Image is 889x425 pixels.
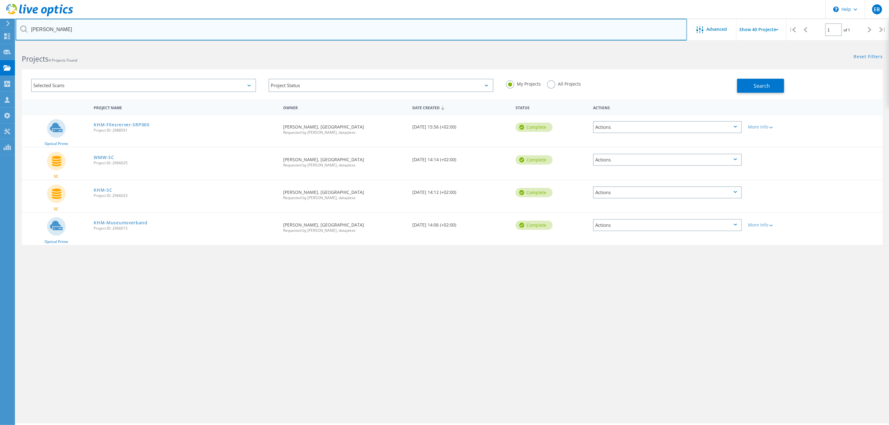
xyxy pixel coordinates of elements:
[280,147,409,173] div: [PERSON_NAME], [GEOGRAPHIC_DATA]
[94,188,112,192] a: KHM-SC
[512,101,590,113] div: Status
[94,194,277,198] span: Project ID: 2966023
[737,79,784,93] button: Search
[748,223,811,227] div: More Info
[283,131,406,134] span: Requested by [PERSON_NAME], dataplexx
[516,123,553,132] div: Complete
[269,79,494,92] div: Project Status
[6,13,73,17] a: Live Optics Dashboard
[506,80,541,86] label: My Projects
[94,161,277,165] span: Project ID: 2966025
[283,229,406,232] span: Requested by [PERSON_NAME], dataplexx
[280,213,409,239] div: [PERSON_NAME], [GEOGRAPHIC_DATA]
[593,186,742,198] div: Actions
[754,82,770,89] span: Search
[516,188,553,197] div: Complete
[54,207,58,211] span: SC
[94,227,277,230] span: Project ID: 2966015
[748,125,811,129] div: More Info
[16,19,687,40] input: Search projects by name, owner, ID, company, etc
[786,19,799,41] div: |
[707,27,727,31] span: Advanced
[94,128,277,132] span: Project ID: 2988591
[409,147,512,168] div: [DATE] 14:14 (+02:00)
[409,115,512,135] div: [DATE] 15:56 (+02:00)
[854,54,883,60] a: Reset Filters
[590,101,745,113] div: Actions
[874,7,880,12] span: EB
[280,115,409,141] div: [PERSON_NAME], [GEOGRAPHIC_DATA]
[280,101,409,113] div: Owner
[44,240,68,244] span: Optical Prime
[94,221,147,225] a: KHM-Museumsverband
[593,219,742,231] div: Actions
[49,58,77,63] span: 4 Projects Found
[283,163,406,167] span: Requested by [PERSON_NAME], dataplexx
[593,154,742,166] div: Actions
[516,155,553,165] div: Complete
[94,123,149,127] a: KHM-Filesrerver-SRP005
[409,101,512,113] div: Date Created
[876,19,889,41] div: |
[44,142,68,146] span: Optical Prime
[283,196,406,200] span: Requested by [PERSON_NAME], dataplexx
[54,175,58,178] span: SC
[593,121,742,133] div: Actions
[844,27,850,33] span: of 1
[91,101,280,113] div: Project Name
[547,80,581,86] label: All Projects
[833,7,839,12] svg: \n
[22,54,49,64] b: Projects
[280,180,409,206] div: [PERSON_NAME], [GEOGRAPHIC_DATA]
[516,221,553,230] div: Complete
[409,213,512,233] div: [DATE] 14:06 (+02:00)
[409,180,512,201] div: [DATE] 14:12 (+02:00)
[31,79,256,92] div: Selected Scans
[94,155,114,160] a: WMW-SC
